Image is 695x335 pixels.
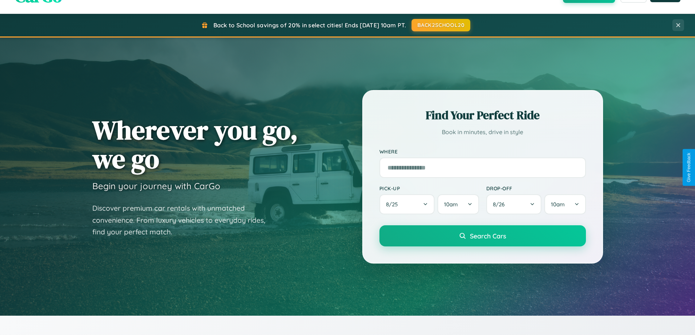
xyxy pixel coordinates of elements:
button: BACK2SCHOOL20 [412,19,470,31]
span: 10am [551,201,565,208]
span: 8 / 26 [493,201,508,208]
label: Where [379,148,586,155]
h3: Begin your journey with CarGo [92,180,220,191]
span: Search Cars [470,232,506,240]
h2: Find Your Perfect Ride [379,107,586,123]
div: Give Feedback [686,153,691,182]
span: 8 / 25 [386,201,401,208]
button: 10am [437,194,479,214]
button: 10am [544,194,586,214]
h1: Wherever you go, we go [92,116,298,173]
button: 8/26 [486,194,542,214]
p: Discover premium car rentals with unmatched convenience. From luxury vehicles to everyday rides, ... [92,202,275,238]
p: Book in minutes, drive in style [379,127,586,137]
span: Back to School savings of 20% in select cities! Ends [DATE] 10am PT. [213,22,406,29]
label: Pick-up [379,185,479,191]
button: Search Cars [379,225,586,246]
label: Drop-off [486,185,586,191]
button: 8/25 [379,194,435,214]
span: 10am [444,201,458,208]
